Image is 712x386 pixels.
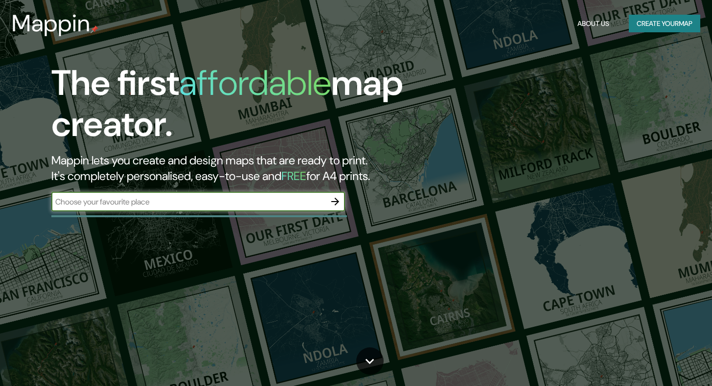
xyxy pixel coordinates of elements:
[574,15,613,33] button: About Us
[281,168,306,183] h5: FREE
[12,10,91,37] h3: Mappin
[179,60,331,106] h1: affordable
[629,15,700,33] button: Create yourmap
[51,63,408,153] h1: The first map creator.
[51,196,325,207] input: Choose your favourite place
[91,25,98,33] img: mappin-pin
[51,153,408,184] h2: Mappin lets you create and design maps that are ready to print. It's completely personalised, eas...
